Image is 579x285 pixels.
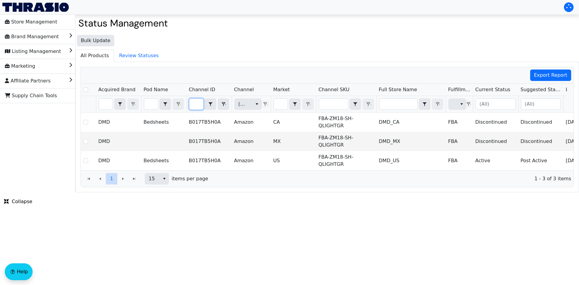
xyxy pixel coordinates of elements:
span: Suggested Status [520,86,561,93]
td: Discontinued [473,113,518,132]
span: Store Management [5,17,57,27]
td: FBA [446,151,473,170]
span: Help [17,268,28,275]
th: Filter [141,96,186,113]
span: Choose Operator [350,98,361,110]
input: Select Row [83,120,88,125]
span: Acquired Brand [98,86,135,93]
button: select [160,99,171,110]
button: select [252,99,261,110]
button: Clear [218,98,229,110]
td: CA [271,113,316,132]
td: FBA-ZM18-SH-QLIGHTGR [316,151,376,170]
span: Collapse [4,198,32,205]
h2: Status Management [78,17,576,29]
span: Channel SKU [318,86,350,93]
span: Channel ID [189,86,215,93]
span: Review Statuses [114,50,163,62]
span: Export Report [534,72,568,79]
span: items per page [172,175,208,182]
td: FBA [446,132,473,151]
span: Marketing [5,61,35,71]
input: Filter [99,99,113,110]
button: Export Report [530,70,571,81]
input: Filter [379,99,417,110]
td: B017TB5H0A [186,132,232,151]
div: Page 1 of 1 [81,170,574,187]
span: Choose Operator [114,98,126,110]
th: Filter [376,96,446,113]
th: Filter [446,96,473,113]
td: B017TB5H0A [186,113,232,132]
input: Filter [189,99,203,110]
input: Select Row [83,158,88,163]
button: select [115,99,125,110]
td: Post Active [518,151,563,170]
span: Affiliate Partners [5,76,51,86]
span: (All) [238,101,248,108]
span: 1 [110,175,113,182]
td: B017TB5H0A [186,151,232,170]
button: select [419,99,430,110]
span: Current Status [475,86,510,93]
span: Channel [234,86,254,93]
th: Filter [316,96,376,113]
td: FBA-ZM18-SH-QLIGHTGR [316,113,376,132]
img: Thrasio Logo [2,3,69,12]
span: Bulk Update [81,37,110,44]
td: US [271,151,316,170]
td: DMD [96,113,141,132]
span: Pod Name [144,86,168,93]
input: (All) [476,99,515,110]
td: DMD [96,132,141,151]
th: Filter [96,96,141,113]
span: Supply Chain Tools [5,91,57,101]
span: All Products [76,50,114,62]
span: Market [273,86,290,93]
button: Bulk Update [77,35,114,46]
td: FBA-ZM18-SH-QLIGHTGR [316,132,376,151]
td: Discontinued [518,113,563,132]
td: Bedsheets [141,113,186,132]
td: Amazon [232,113,271,132]
input: Filter [144,99,158,110]
span: Page size [145,173,169,184]
span: Choose Operator [419,98,430,110]
td: Bedsheets [141,151,186,170]
input: Select Row [83,87,88,92]
input: Select Row [83,139,88,144]
td: FBA [446,113,473,132]
input: Filter [274,99,288,110]
button: select [350,99,361,110]
th: Filter [473,96,518,113]
td: Amazon [232,132,271,151]
td: MX [271,132,316,151]
span: Choose Operator [205,98,216,110]
td: DMD [96,151,141,170]
td: Amazon [232,151,271,170]
input: Filter [319,99,348,110]
td: DMD_MX [376,132,446,151]
span: Full Store Name [379,86,417,93]
td: Discontinued [473,132,518,151]
th: Filter [232,96,271,113]
button: Help floatingactionbutton [5,263,33,280]
td: DMD_CA [376,113,446,132]
td: DMD_US [376,151,446,170]
span: Choose Operator [160,98,171,110]
th: Filter [186,96,232,113]
button: select [289,99,300,110]
button: select [457,99,466,110]
span: Choose Operator [289,98,301,110]
button: select [160,173,169,184]
td: Active [473,151,518,170]
th: Filter [518,96,563,113]
th: Filter [271,96,316,113]
span: 1 - 3 of 3 items [213,175,571,182]
span: Fulfillment [448,86,470,93]
span: 15 [149,175,156,182]
input: (All) [521,99,561,110]
td: Discontinued [518,132,563,151]
button: Page 1 [106,173,117,184]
